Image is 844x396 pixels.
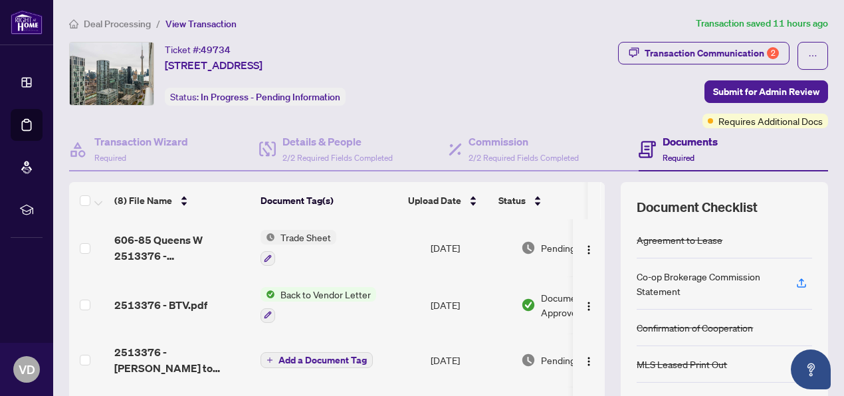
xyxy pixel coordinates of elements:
[165,88,346,106] div: Status:
[261,287,275,302] img: Status Icon
[109,182,255,219] th: (8) File Name
[637,320,753,335] div: Confirmation of Cooperation
[114,344,250,376] span: 2513376 - [PERSON_NAME] to review.pdf
[808,51,817,60] span: ellipsis
[114,297,207,313] span: 2513376 - BTV.pdf
[583,356,594,367] img: Logo
[165,18,237,30] span: View Transaction
[114,193,172,208] span: (8) File Name
[578,294,599,316] button: Logo
[19,360,35,379] span: VD
[261,352,373,368] button: Add a Document Tag
[521,353,536,367] img: Document Status
[583,245,594,255] img: Logo
[637,198,758,217] span: Document Checklist
[469,134,579,149] h4: Commission
[637,357,727,371] div: MLS Leased Print Out
[521,241,536,255] img: Document Status
[261,230,275,245] img: Status Icon
[718,114,823,128] span: Requires Additional Docs
[541,290,623,320] span: Document Approved
[266,357,273,363] span: plus
[425,219,516,276] td: [DATE]
[541,241,607,255] span: Pending Review
[637,233,722,247] div: Agreement to Lease
[94,153,126,163] span: Required
[275,230,336,245] span: Trade Sheet
[261,351,373,369] button: Add a Document Tag
[255,182,403,219] th: Document Tag(s)
[69,19,78,29] span: home
[578,349,599,371] button: Logo
[261,230,336,266] button: Status IconTrade Sheet
[70,43,154,105] img: IMG-C12254263_1.jpg
[403,182,493,219] th: Upload Date
[261,287,376,323] button: Status IconBack to Vendor Letter
[201,91,340,103] span: In Progress - Pending Information
[521,298,536,312] img: Document Status
[165,57,263,73] span: [STREET_ADDRESS]
[663,134,718,149] h4: Documents
[645,43,779,64] div: Transaction Communication
[696,16,828,31] article: Transaction saved 11 hours ago
[541,353,607,367] span: Pending Review
[275,287,376,302] span: Back to Vendor Letter
[618,42,790,64] button: Transaction Communication2
[282,134,393,149] h4: Details & People
[713,81,819,102] span: Submit for Admin Review
[114,232,250,264] span: 606-85 Queens W 2513376 - [PERSON_NAME] to review.pdf
[578,237,599,258] button: Logo
[201,44,231,56] span: 49734
[156,16,160,31] li: /
[84,18,151,30] span: Deal Processing
[425,276,516,334] td: [DATE]
[498,193,526,208] span: Status
[583,301,594,312] img: Logo
[469,153,579,163] span: 2/2 Required Fields Completed
[278,355,367,365] span: Add a Document Tag
[493,182,606,219] th: Status
[637,269,780,298] div: Co-op Brokerage Commission Statement
[767,47,779,59] div: 2
[165,42,231,57] div: Ticket #:
[282,153,393,163] span: 2/2 Required Fields Completed
[663,153,694,163] span: Required
[94,134,188,149] h4: Transaction Wizard
[704,80,828,103] button: Submit for Admin Review
[425,334,516,387] td: [DATE]
[791,349,831,389] button: Open asap
[408,193,461,208] span: Upload Date
[11,10,43,35] img: logo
